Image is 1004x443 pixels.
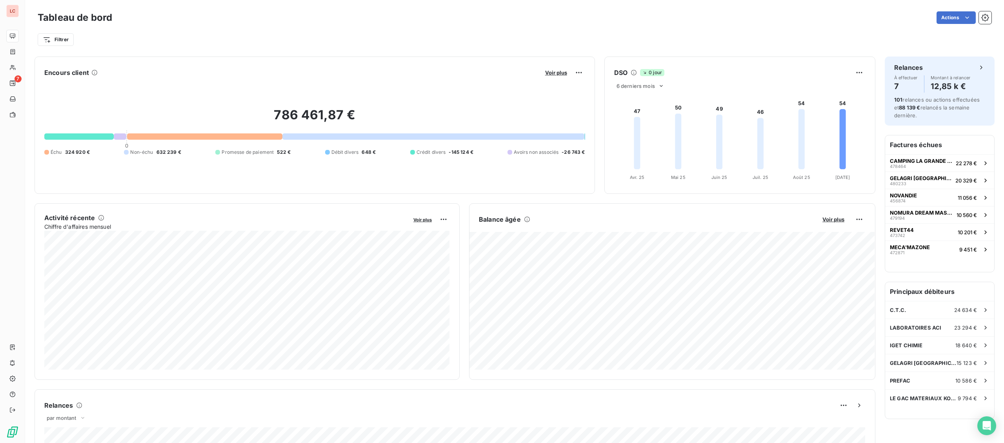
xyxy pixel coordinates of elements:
[331,149,359,156] span: Débit divers
[894,97,902,103] span: 101
[885,154,994,171] button: CAMPING LA GRANDE VEYIERE47846422 278 €
[954,325,977,331] span: 23 294 €
[614,68,627,77] h6: DSO
[479,215,521,224] h6: Balance âgée
[671,175,685,180] tspan: Mai 25
[894,80,918,93] h4: 7
[937,11,976,24] button: Actions
[130,149,153,156] span: Non-échu
[977,416,996,435] div: Open Intercom Messenger
[38,33,74,46] button: Filtrer
[958,395,977,401] span: 9 794 €
[890,377,910,384] span: PREFAC
[890,342,923,348] span: IGET CHIMIE
[38,11,112,25] h3: Tableau de bord
[125,142,128,149] span: 0
[890,158,953,164] span: CAMPING LA GRANDE VEYIERE
[885,135,994,154] h6: Factures échues
[890,325,941,331] span: LABORATOIRES ACI
[413,217,432,222] span: Voir plus
[545,69,567,76] span: Voir plus
[890,181,906,186] span: 480233
[630,175,644,180] tspan: Avr. 25
[222,149,274,156] span: Promesse de paiement
[617,83,655,89] span: 6 derniers mois
[958,195,977,201] span: 11 056 €
[640,69,664,76] span: 0 jour
[885,223,994,241] button: REVET4447374210 201 €
[956,160,977,166] span: 22 278 €
[449,149,473,156] span: -145 124 €
[44,107,585,131] h2: 786 461,87 €
[417,149,446,156] span: Crédit divers
[890,244,930,250] span: MECA'MAZONE
[890,227,914,233] span: REVET44
[15,75,22,82] span: 7
[793,175,810,180] tspan: Août 25
[894,75,918,80] span: À effectuer
[514,149,558,156] span: Avoirs non associés
[890,233,905,238] span: 473742
[890,250,904,255] span: 472871
[931,75,971,80] span: Montant à relancer
[890,175,952,181] span: GELAGRI [GEOGRAPHIC_DATA]
[711,175,727,180] tspan: Juin 25
[6,426,19,438] img: Logo LeanPay
[44,68,89,77] h6: Encours client
[44,222,408,231] span: Chiffre d'affaires mensuel
[835,175,850,180] tspan: [DATE]
[277,149,291,156] span: 522 €
[959,246,977,253] span: 9 451 €
[822,216,844,222] span: Voir plus
[890,210,953,216] span: NOMURA DREAM MASTER EUROPE
[411,216,434,223] button: Voir plus
[955,377,977,384] span: 10 586 €
[958,229,977,235] span: 10 201 €
[890,164,906,169] span: 478464
[957,360,977,366] span: 15 123 €
[44,213,95,222] h6: Activité récente
[562,149,585,156] span: -26 743 €
[885,241,994,258] button: MECA'MAZONE4728719 451 €
[957,212,977,218] span: 10 560 €
[820,216,847,223] button: Voir plus
[543,69,569,76] button: Voir plus
[894,97,980,118] span: relances ou actions effectuées et relancés la semaine dernière.
[885,189,994,206] button: NOVANDIE45687411 056 €
[6,5,19,17] div: LC
[752,175,768,180] tspan: Juil. 25
[51,149,62,156] span: Échu
[890,216,905,221] span: 479194
[955,177,977,184] span: 20 329 €
[44,401,73,410] h6: Relances
[899,104,920,111] span: 88 139 €
[362,149,376,156] span: 648 €
[890,307,906,313] span: C.T.C.
[931,80,971,93] h4: 12,85 k €
[955,342,977,348] span: 18 640 €
[894,63,923,72] h6: Relances
[885,171,994,189] button: GELAGRI [GEOGRAPHIC_DATA]48023320 329 €
[890,360,957,366] span: GELAGRI [GEOGRAPHIC_DATA]
[65,149,90,156] span: 324 920 €
[47,415,76,421] span: par montant
[885,206,994,223] button: NOMURA DREAM MASTER EUROPE47919410 560 €
[890,192,917,199] span: NOVANDIE
[156,149,181,156] span: 632 239 €
[954,307,977,313] span: 24 634 €
[885,282,994,301] h6: Principaux débiteurs
[890,395,958,401] span: LE GAC MATERIAUX KOUROU
[890,199,906,203] span: 456874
